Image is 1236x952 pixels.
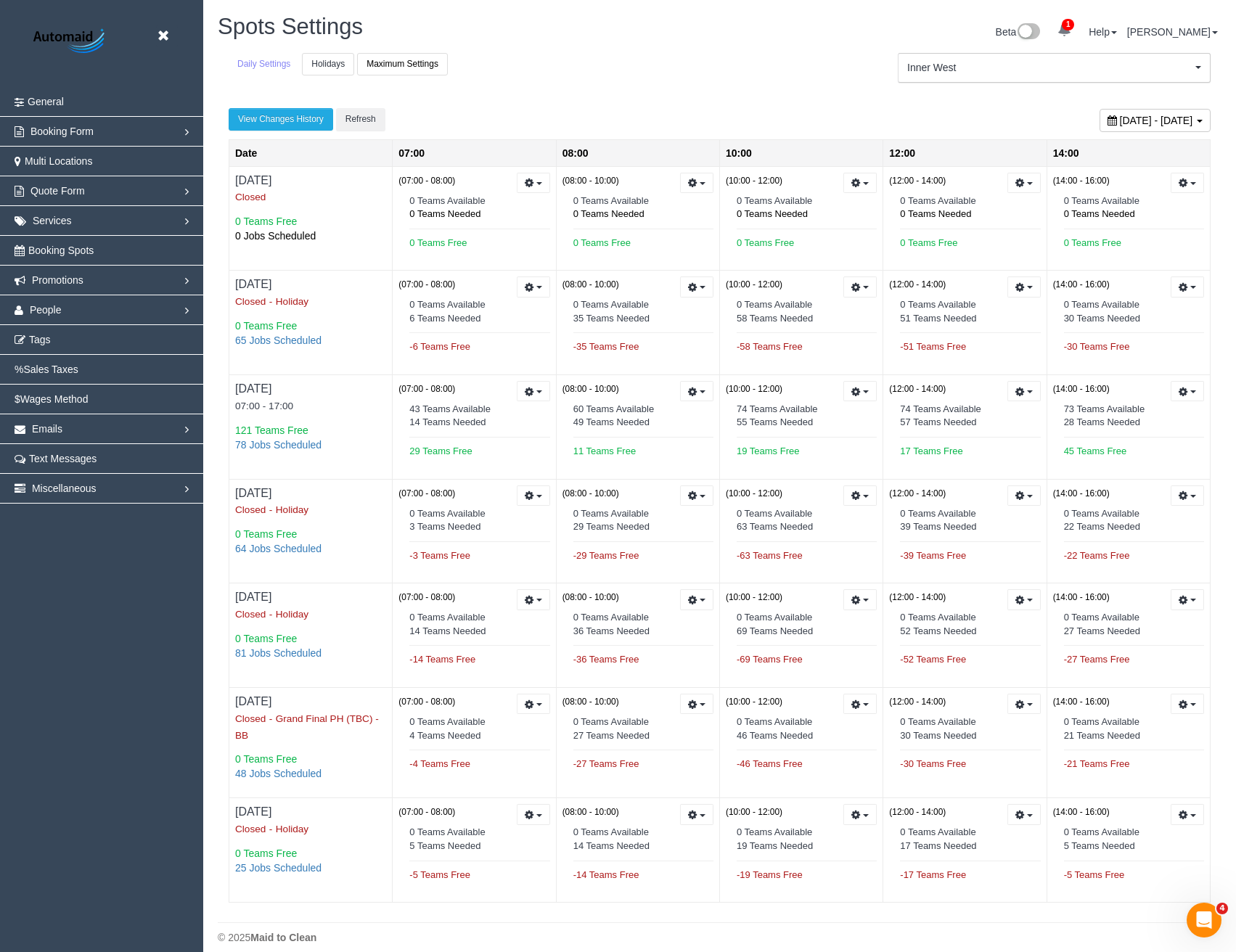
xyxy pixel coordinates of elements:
small: (10:00 - 12:00) [726,176,782,186]
a: 78 Jobs Scheduled [235,439,322,451]
div: © 2025 [218,930,1221,945]
a: Holiday [276,824,308,834]
a: - [269,296,273,307]
small: (07:00 - 08:00) [398,488,455,498]
span: -63 Teams Free [737,550,803,561]
a: 14 Teams Needed [573,840,650,851]
a: 35 Teams Needed [573,313,650,324]
span: -36 Teams Free [573,654,639,665]
a: 36 Teams Needed [573,625,650,636]
span: Services [33,215,72,226]
a: 0 Teams Available [573,195,649,206]
span: -3 Teams Free [409,550,470,561]
a: 49 Teams Needed [573,416,650,427]
button: Refresh [336,108,385,131]
a: 27 Teams Needed [1064,625,1140,636]
span: 121 Teams Free [235,424,308,436]
small: (10:00 - 12:00) [726,592,782,602]
small: (14:00 - 16:00) [1053,176,1110,186]
small: (08:00 - 10:00) [562,488,619,498]
a: 27 Teams Needed [573,730,650,741]
small: (12:00 - 14:00) [889,176,946,186]
a: 0 Teams Available [1064,612,1139,623]
span: Spots Settings [218,14,363,39]
a: 0 Teams Available [737,195,812,206]
a: 0 Teams Available [737,508,812,519]
span: -46 Teams Free [737,758,803,769]
small: (07:00 - 08:00) [398,807,455,817]
a: 0 Teams Available [1064,826,1139,837]
a: 0 Teams Available [409,299,485,310]
a: 0 Teams Available [900,508,975,519]
a: 81 Jobs Scheduled [235,647,322,659]
div: Sunday is set as unavailable in your General Settings. [235,173,386,206]
small: (14:00 - 16:00) [1053,592,1110,602]
a: 3 Teams Needed [409,521,480,532]
small: (07:00 - 08:00) [398,592,455,602]
small: (10:00 - 12:00) [726,697,782,707]
span: 0 Teams Free [235,848,297,859]
a: 57 Teams Needed [900,416,976,427]
small: (12:00 - 14:00) [889,807,946,817]
a: Holiday [276,296,308,307]
a: 0 Teams Available [900,612,975,623]
a: 64 Jobs Scheduled [235,543,322,554]
small: (12:00 - 14:00) [889,697,946,707]
small: (14:00 - 16:00) [1053,488,1110,498]
a: 29 Teams Needed [573,521,650,532]
small: (10:00 - 12:00) [726,807,782,817]
span: 0 Teams Free [409,237,467,248]
span: 0 Teams Free [900,237,957,248]
a: Help [1089,26,1117,38]
a: 22 Teams Needed [1064,521,1140,532]
span: -22 Teams Free [1064,550,1130,561]
span: 0 Teams Free [235,753,297,765]
a: 0 Teams Available [409,612,485,623]
td: 08:00 [556,139,719,166]
a: 0 Teams Available [900,195,975,206]
a: 0 Teams Available [737,299,812,310]
span: -35 Teams Free [573,341,639,352]
span: Booking Spots [28,245,94,256]
a: 0 Teams Available [573,612,649,623]
a: 58 Teams Needed [737,313,813,324]
td: 07:00 [393,139,556,166]
a: 0 Teams Available [573,826,649,837]
span: -69 Teams Free [737,654,803,665]
span: Booking Form [30,126,94,137]
a: 0 Teams Available [900,826,975,837]
a: [DATE] [235,695,271,707]
a: 28 Teams Needed [1064,416,1140,427]
span: [DATE] - [DATE] [1120,115,1193,126]
span: 0 Teams Free [573,237,631,248]
a: [DATE] [235,382,271,395]
a: 0 Teams Available [1064,508,1139,519]
a: Holiday [276,609,308,620]
a: 0 Teams Available [409,826,485,837]
span: General [28,96,64,107]
small: (08:00 - 10:00) [562,592,619,602]
a: 55 Teams Needed [737,416,813,427]
a: - [269,824,273,834]
a: 0 Teams Available [900,299,975,310]
a: 4 Teams Needed [409,730,480,741]
td: Date [229,139,393,166]
a: 6 Teams Needed [409,313,480,324]
small: (08:00 - 10:00) [562,176,619,186]
span: 0 Teams Needed [573,208,644,219]
a: 73 Teams Available [1064,403,1145,414]
span: Tags [29,334,51,345]
span: -6 Teams Free [409,341,470,352]
a: 19 Teams Needed [737,840,813,851]
a: 0 Teams Available [409,195,485,206]
a: 1 [1050,15,1079,46]
iframe: Intercom live chat [1187,903,1221,937]
small: (10:00 - 12:00) [726,384,782,394]
a: Maximum Settings [357,53,448,75]
img: Automaid Logo [25,25,116,58]
span: Emails [32,423,62,435]
small: (10:00 - 12:00) [726,279,782,290]
a: 0 Teams Available [900,716,975,727]
a: Holiday [276,504,308,515]
a: Closed [235,192,266,202]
